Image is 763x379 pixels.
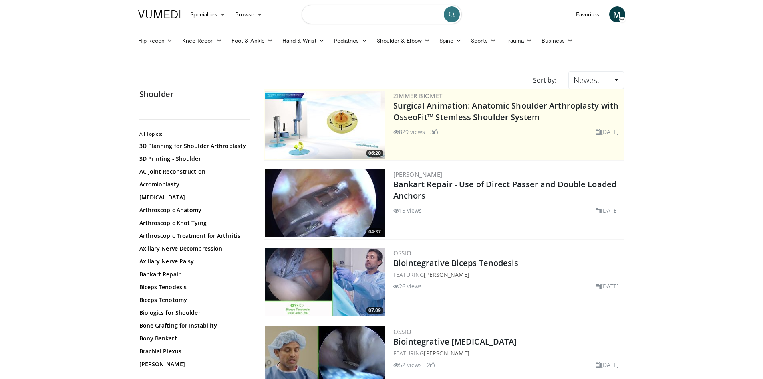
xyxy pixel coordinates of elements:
[393,179,617,201] a: Bankart Repair - Use of Direct Passer and Double Loaded Anchors
[139,193,248,201] a: [MEDICAL_DATA]
[393,361,422,369] li: 52 views
[329,32,372,49] a: Pediatrics
[265,91,385,159] a: 06:20
[393,206,422,215] li: 15 views
[139,232,248,240] a: Arthroscopic Treatment for Arthritis
[366,228,383,235] span: 04:37
[466,32,501,49] a: Sports
[393,128,425,136] li: 829 views
[139,245,248,253] a: Axillary Nerve Decompression
[609,6,625,22] a: M
[393,282,422,290] li: 26 views
[393,336,517,347] a: Biointegrative [MEDICAL_DATA]
[139,270,248,278] a: Bankart Repair
[139,206,248,214] a: Arthroscopic Anatomy
[139,309,248,317] a: Biologics for Shoulder
[139,155,248,163] a: 3D Printing - Shoulder
[430,128,438,136] li: 3
[393,349,622,357] div: FEATURING
[185,6,231,22] a: Specialties
[265,91,385,159] img: 84e7f812-2061-4fff-86f6-cdff29f66ef4.300x170_q85_crop-smart_upscale.jpg
[139,322,248,330] a: Bone Grafting for Instability
[139,89,252,99] h2: Shoulder
[596,361,619,369] li: [DATE]
[393,328,412,336] a: OSSIO
[568,71,624,89] a: Newest
[574,75,600,85] span: Newest
[139,257,248,266] a: Axillary Nerve Palsy
[596,128,619,136] li: [DATE]
[139,219,248,227] a: Arthroscopic Knot Tying
[424,271,469,278] a: [PERSON_NAME]
[596,206,619,215] li: [DATE]
[571,6,604,22] a: Favorites
[139,131,250,137] h2: All Topics:
[537,32,578,49] a: Business
[393,170,443,178] a: [PERSON_NAME]
[393,100,619,122] a: Surgical Animation: Anatomic Shoulder Arthroplasty with OsseoFit™ Stemless Shoulder System
[265,248,385,316] a: 07:09
[366,307,383,314] span: 07:09
[139,168,248,176] a: AC Joint Reconstruction
[427,361,435,369] li: 2
[278,32,329,49] a: Hand & Wrist
[139,334,248,343] a: Bony Bankart
[139,296,248,304] a: Biceps Tenotomy
[501,32,537,49] a: Trauma
[133,32,178,49] a: Hip Recon
[596,282,619,290] li: [DATE]
[265,169,385,237] a: 04:37
[177,32,227,49] a: Knee Recon
[372,32,435,49] a: Shoulder & Elbow
[393,270,622,279] div: FEATURING
[139,347,248,355] a: Brachial Plexus
[227,32,278,49] a: Foot & Ankle
[139,360,248,368] a: [PERSON_NAME]
[393,92,443,100] a: Zimmer Biomet
[393,249,412,257] a: OSSIO
[230,6,267,22] a: Browse
[366,150,383,157] span: 06:20
[265,169,385,237] img: cd449402-123d-47f7-b112-52d159f17939.300x170_q85_crop-smart_upscale.jpg
[393,257,519,268] a: Biointegrative Biceps Tenodesis
[424,349,469,357] a: [PERSON_NAME]
[139,180,248,188] a: Acromioplasty
[138,10,181,18] img: VuMedi Logo
[527,71,562,89] div: Sort by:
[139,283,248,291] a: Biceps Tenodesis
[435,32,466,49] a: Spine
[302,5,462,24] input: Search topics, interventions
[139,142,248,150] a: 3D Planning for Shoulder Arthroplasty
[265,248,385,316] img: f54b0be7-13b6-4977-9a5b-cecc55ea2090.300x170_q85_crop-smart_upscale.jpg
